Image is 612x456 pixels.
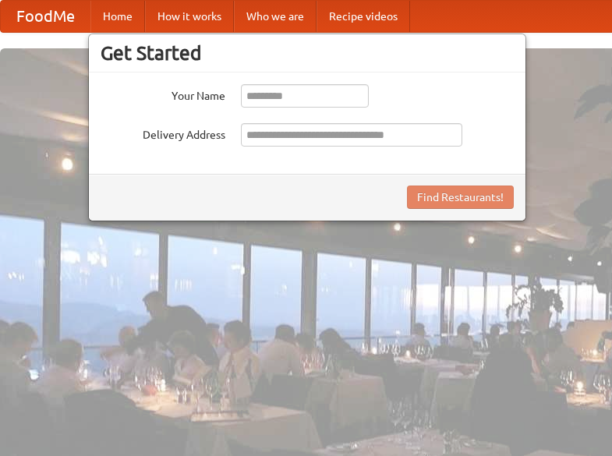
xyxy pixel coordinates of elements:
[90,1,145,32] a: Home
[1,1,90,32] a: FoodMe
[317,1,410,32] a: Recipe videos
[234,1,317,32] a: Who we are
[101,41,514,65] h3: Get Started
[101,84,225,104] label: Your Name
[101,123,225,143] label: Delivery Address
[407,186,514,209] button: Find Restaurants!
[145,1,234,32] a: How it works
